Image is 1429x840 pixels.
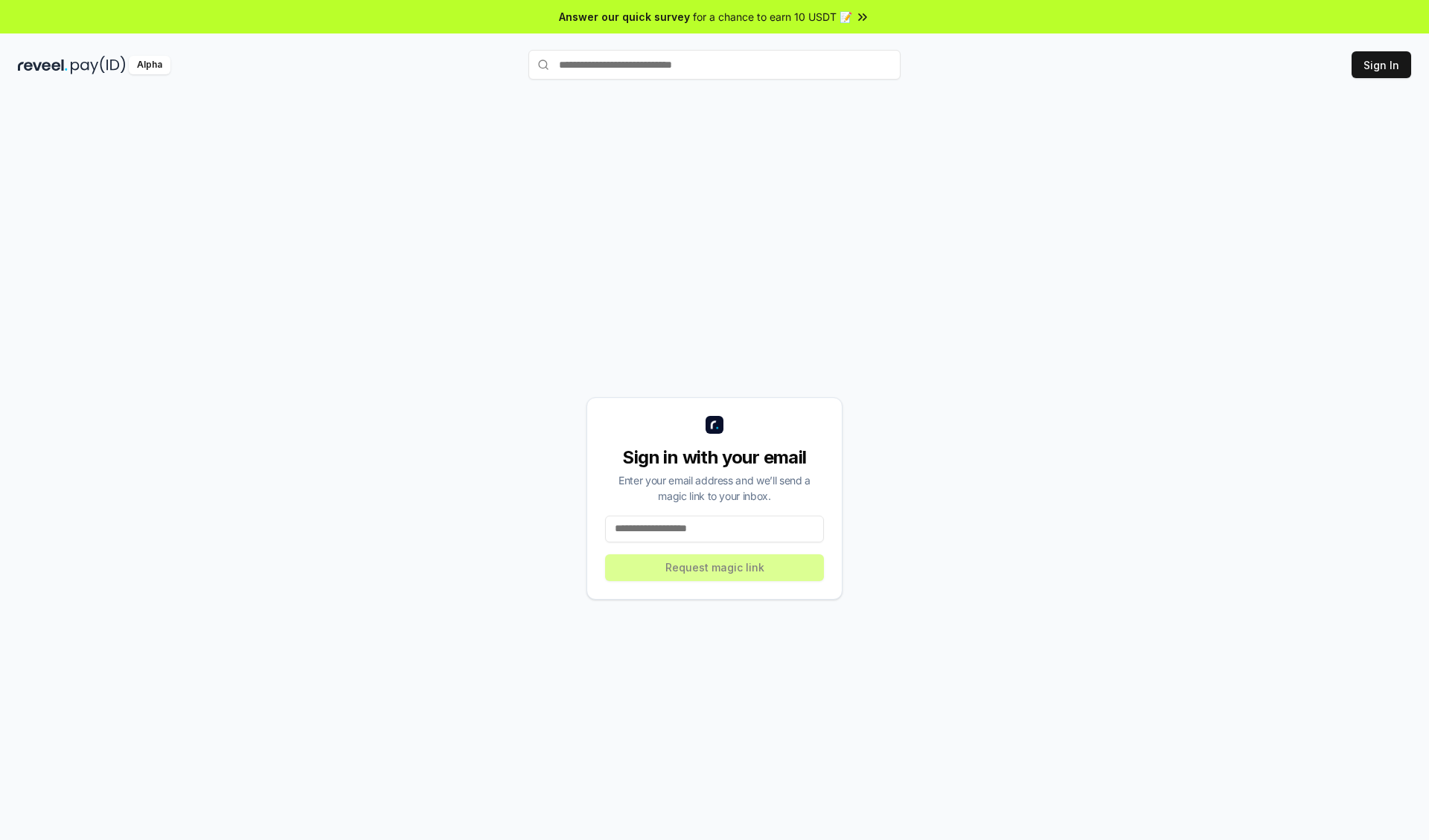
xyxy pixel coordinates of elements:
img: pay_id [71,56,126,74]
button: Sign In [1352,51,1411,78]
div: Enter your email address and we’ll send a magic link to your inbox. [605,472,824,504]
div: Sign in with your email [605,446,824,469]
div: Alpha [129,56,170,74]
img: logo_small [706,416,723,434]
img: reveel_dark [18,56,68,74]
span: for a chance to earn 10 USDT 📝 [693,9,852,25]
span: Answer our quick survey [559,9,690,25]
